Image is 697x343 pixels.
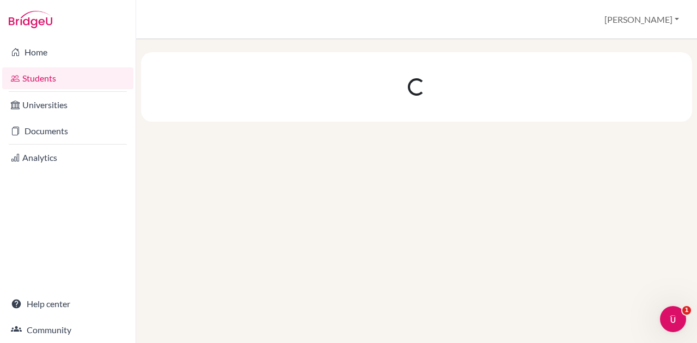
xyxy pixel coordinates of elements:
img: Bridge-U [9,11,52,28]
a: Documents [2,120,133,142]
span: 1 [682,306,691,315]
a: Community [2,319,133,341]
iframe: Intercom live chat [660,306,686,332]
a: Home [2,41,133,63]
a: Analytics [2,147,133,169]
a: Help center [2,293,133,315]
a: Universities [2,94,133,116]
a: Students [2,67,133,89]
button: [PERSON_NAME] [600,9,684,30]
